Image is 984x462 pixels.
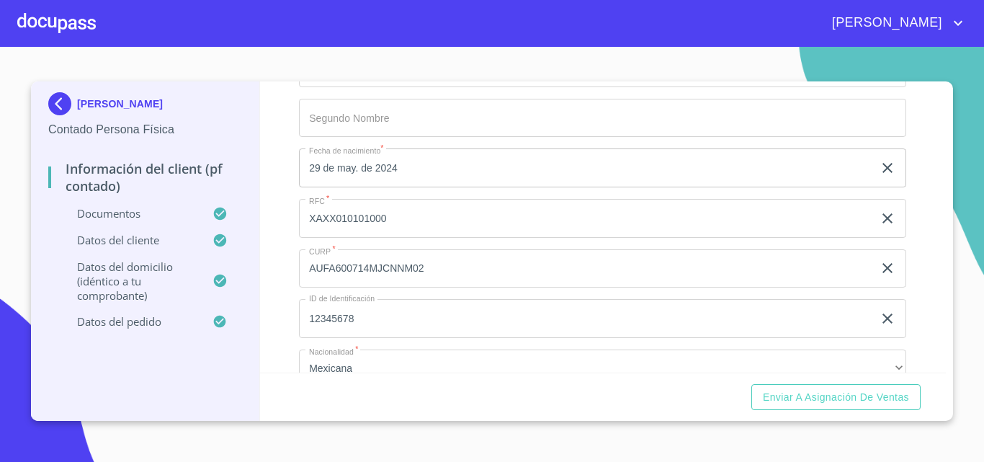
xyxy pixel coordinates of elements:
[48,92,242,121] div: [PERSON_NAME]
[48,92,77,115] img: Docupass spot blue
[763,388,909,407] span: Enviar a Asignación de Ventas
[48,206,213,221] p: Documentos
[48,259,213,303] p: Datos del domicilio (idéntico a tu comprobante)
[879,210,896,227] button: clear input
[879,259,896,277] button: clear input
[751,384,921,411] button: Enviar a Asignación de Ventas
[77,98,163,110] p: [PERSON_NAME]
[48,314,213,329] p: Datos del pedido
[48,233,213,247] p: Datos del cliente
[48,160,242,195] p: Información del Client (PF contado)
[821,12,967,35] button: account of current user
[48,121,242,138] p: Contado Persona Física
[299,350,906,388] div: Mexicana
[879,310,896,327] button: clear input
[821,12,949,35] span: [PERSON_NAME]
